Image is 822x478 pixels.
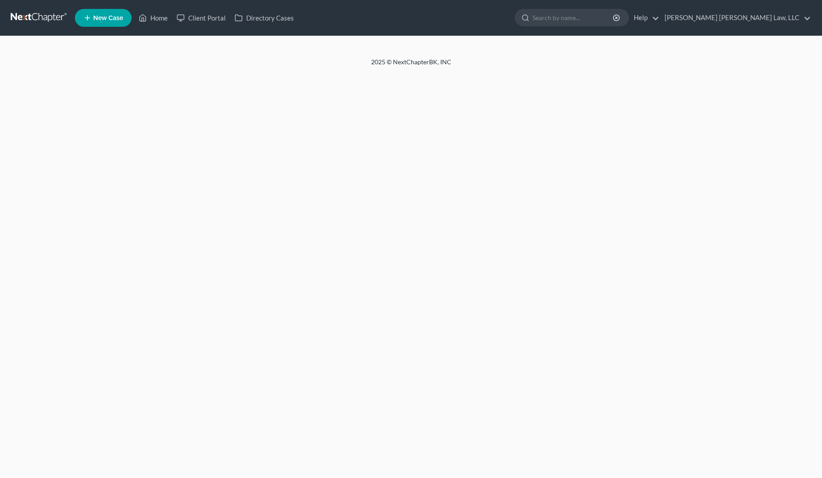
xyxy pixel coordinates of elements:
a: Help [629,10,659,26]
a: Client Portal [172,10,230,26]
a: [PERSON_NAME] [PERSON_NAME] Law, LLC [660,10,811,26]
a: Home [134,10,172,26]
div: 2025 © NextChapterBK, INC [157,58,665,74]
input: Search by name... [533,9,614,26]
span: New Case [93,15,123,21]
a: Directory Cases [230,10,298,26]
